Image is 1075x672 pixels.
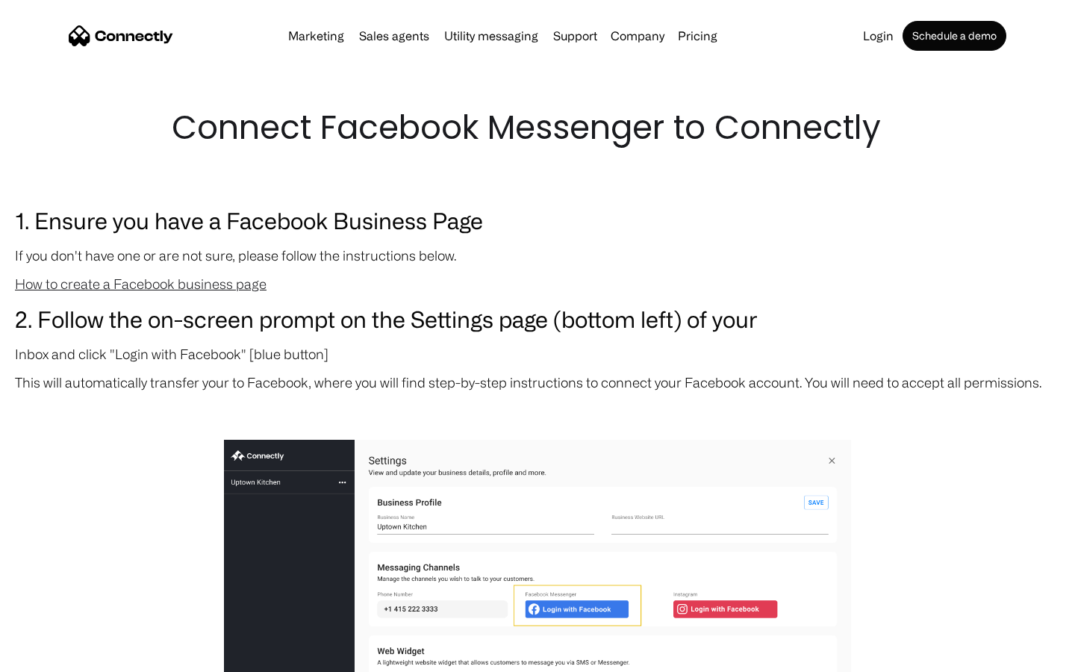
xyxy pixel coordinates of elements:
h1: Connect Facebook Messenger to Connectly [172,105,903,151]
ul: Language list [30,646,90,667]
a: Schedule a demo [903,21,1006,51]
p: Inbox and click "Login with Facebook" [blue button] [15,343,1060,364]
a: Pricing [672,30,723,42]
a: Marketing [282,30,350,42]
a: Utility messaging [438,30,544,42]
h3: 1. Ensure you have a Facebook Business Page [15,203,1060,237]
a: How to create a Facebook business page [15,276,267,291]
h3: 2. Follow the on-screen prompt on the Settings page (bottom left) of your [15,302,1060,336]
div: Company [611,25,664,46]
a: Login [857,30,900,42]
p: If you don't have one or are not sure, please follow the instructions below. [15,245,1060,266]
aside: Language selected: English [15,646,90,667]
p: ‍ [15,400,1060,421]
p: This will automatically transfer your to Facebook, where you will find step-by-step instructions ... [15,372,1060,393]
a: Support [547,30,603,42]
a: Sales agents [353,30,435,42]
